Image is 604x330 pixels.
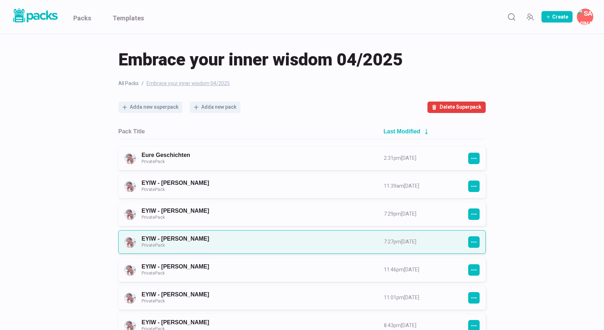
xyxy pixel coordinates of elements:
[504,10,519,24] button: Search
[118,80,486,87] nav: breadcrumb
[383,128,420,135] h2: Last Modified
[118,128,145,135] h2: Pack Title
[118,102,183,113] button: Adda new superpack
[427,102,486,113] button: Delete Superpack
[11,7,59,26] a: Packs logo
[541,11,573,23] button: Create Pack
[147,80,230,87] span: Embrace your inner wisdom 04/2025
[523,10,537,24] button: Manage Team Invites
[190,102,241,113] button: Adda new pack
[577,9,593,25] button: Savina Tilmann
[142,80,144,87] span: /
[11,7,59,24] img: Packs logo
[118,80,139,87] a: All Packs
[118,48,403,71] span: Embrace your inner wisdom 04/2025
